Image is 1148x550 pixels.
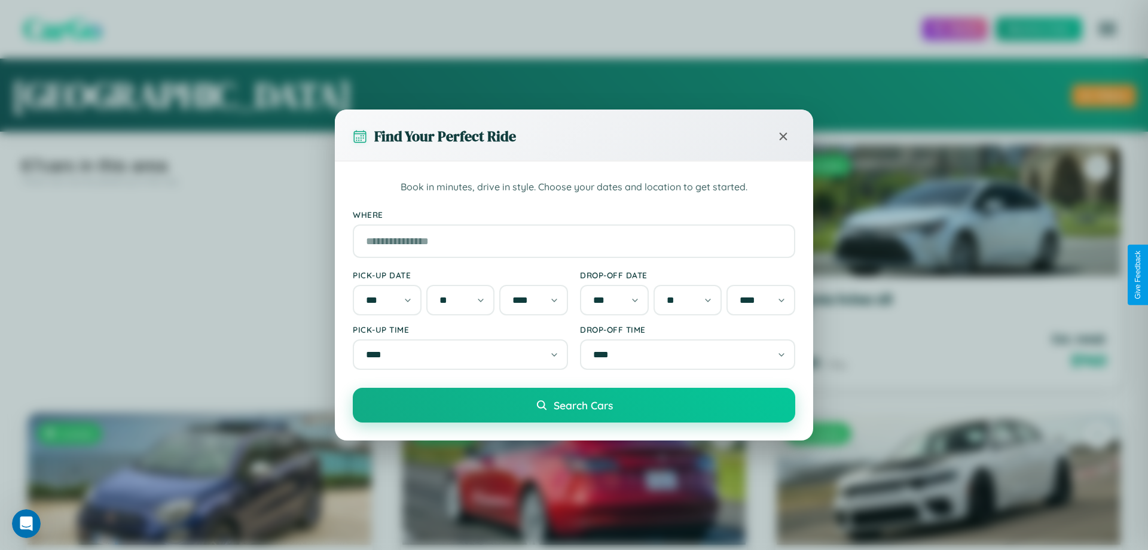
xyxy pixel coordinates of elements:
[353,388,795,423] button: Search Cars
[580,324,795,335] label: Drop-off Time
[374,126,516,146] h3: Find Your Perfect Ride
[353,324,568,335] label: Pick-up Time
[353,209,795,220] label: Where
[554,399,613,412] span: Search Cars
[580,270,795,280] label: Drop-off Date
[353,180,795,195] p: Book in minutes, drive in style. Choose your dates and location to get started.
[353,270,568,280] label: Pick-up Date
